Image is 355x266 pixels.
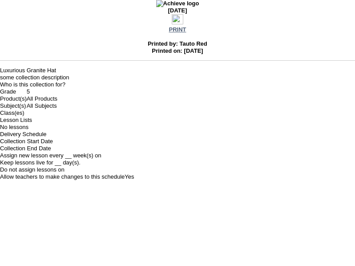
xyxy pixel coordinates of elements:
[27,102,57,110] td: All Subjects
[169,26,186,33] a: PRINT
[27,95,57,102] td: All Products
[172,14,183,24] img: print.gif
[125,173,134,180] td: Yes
[27,88,57,95] td: 5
